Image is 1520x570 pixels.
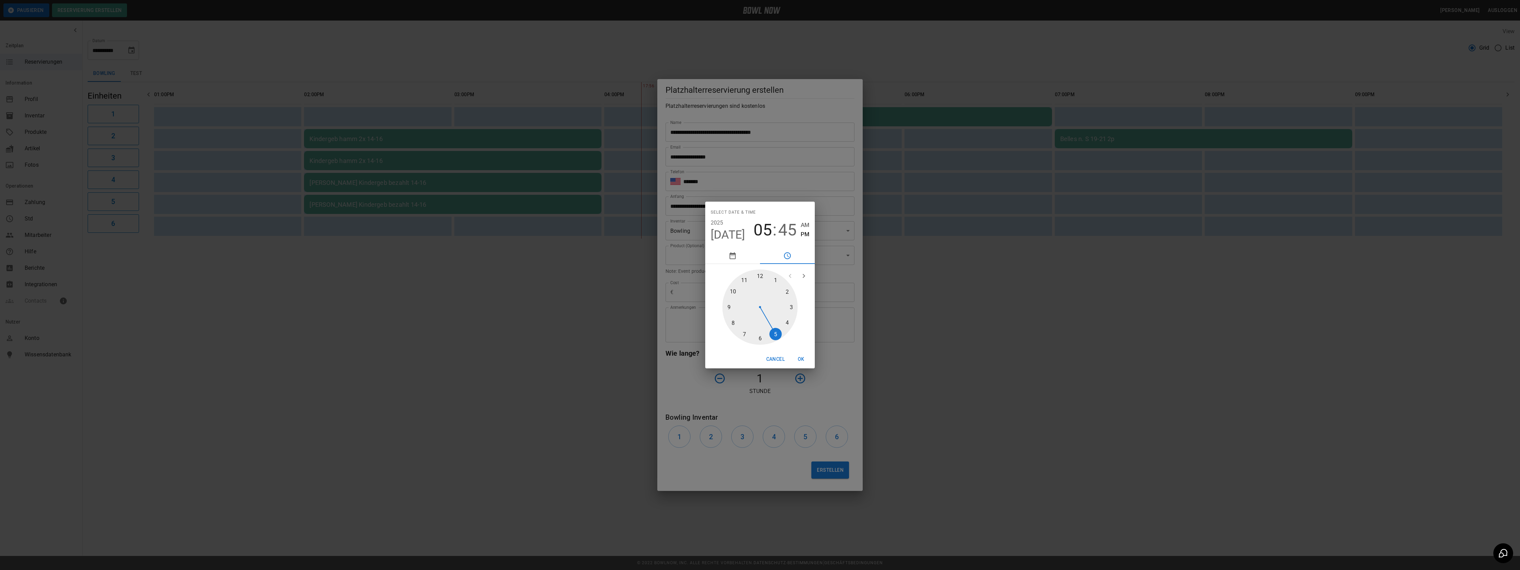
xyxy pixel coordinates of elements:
button: 2025 [711,218,723,228]
button: AM [801,220,809,230]
button: 05 [753,220,772,240]
span: Select date & time [711,207,756,218]
button: OK [790,353,812,366]
span: : [773,220,777,240]
button: 45 [778,220,797,240]
button: pick date [705,248,760,264]
button: open next view [797,269,811,283]
button: PM [801,230,809,239]
button: Cancel [763,353,787,366]
button: [DATE] [711,228,745,242]
button: pick time [760,248,815,264]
